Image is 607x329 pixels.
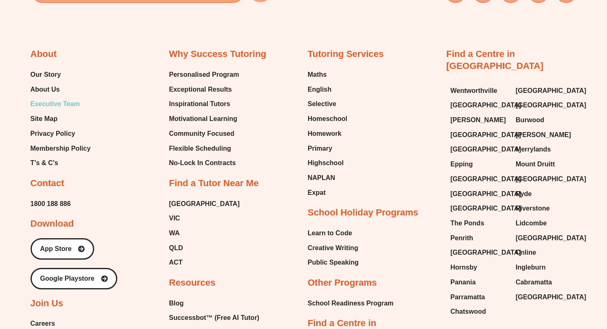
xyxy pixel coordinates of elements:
a: Parramatta [451,291,507,303]
span: Homework [308,128,341,140]
span: [GEOGRAPHIC_DATA] [516,173,586,185]
a: [PERSON_NAME] [451,114,507,126]
span: Learn to Code [308,227,352,239]
a: Community Focused [169,128,239,140]
a: Burwood [516,114,573,126]
span: [GEOGRAPHIC_DATA] [451,202,521,215]
a: QLD [169,242,239,254]
span: [GEOGRAPHIC_DATA] [451,188,521,200]
span: [GEOGRAPHIC_DATA] [516,85,586,97]
span: Chatswood [451,305,486,318]
h2: About [31,48,57,60]
a: No-Lock In Contracts [169,157,239,169]
div: Chat Widget [465,236,607,329]
span: [GEOGRAPHIC_DATA] [169,198,239,210]
a: Privacy Policy [31,128,91,140]
span: About Us [31,83,60,96]
a: [GEOGRAPHIC_DATA] [516,173,573,185]
a: [GEOGRAPHIC_DATA] [451,173,507,185]
span: [PERSON_NAME] [451,114,506,126]
a: Flexible Scheduling [169,142,239,155]
span: Selective [308,98,336,110]
a: Successbot™ (Free AI Tutor) [169,312,268,324]
span: Homeschool [308,113,347,125]
a: [GEOGRAPHIC_DATA] [516,85,573,97]
h2: Tutoring Services [308,48,384,60]
span: Flexible Scheduling [169,142,231,155]
a: Find a Centre in [GEOGRAPHIC_DATA] [446,49,543,71]
span: ACT [169,256,183,269]
span: School Readiness Program [308,297,394,310]
span: [GEOGRAPHIC_DATA] [516,99,586,111]
h2: Why Success Tutoring [169,48,266,60]
span: [GEOGRAPHIC_DATA] [451,246,521,259]
a: English [308,83,347,96]
a: WA [169,227,239,239]
span: Mount Druitt [516,158,555,170]
span: [GEOGRAPHIC_DATA] [516,232,586,244]
span: Executive Team [31,98,80,110]
a: Our Story [31,69,91,81]
a: NAPLAN [308,172,347,184]
a: Merrylands [516,143,573,156]
a: Creative Writing [308,242,359,254]
span: Ryde [516,188,532,200]
a: Expat [308,187,347,199]
span: Community Focused [169,128,234,140]
span: [GEOGRAPHIC_DATA] [451,99,521,111]
a: Riverstone [516,202,573,215]
h2: School Holiday Programs [308,207,418,219]
a: Motivational Learning [169,113,239,125]
h2: Other Programs [308,277,377,289]
span: The Ponds [451,217,484,230]
a: [GEOGRAPHIC_DATA] [516,99,573,111]
a: Mount Druitt [516,158,573,170]
span: App Store [40,246,71,252]
a: Blog [169,297,268,310]
span: Our Story [31,69,61,81]
h2: Join Us [31,298,63,310]
a: Epping [451,158,507,170]
span: Creative Writing [308,242,358,254]
a: Highschool [308,157,347,169]
a: [GEOGRAPHIC_DATA] [451,202,507,215]
a: Public Speaking [308,256,359,269]
span: Maths [308,69,327,81]
a: [GEOGRAPHIC_DATA] [451,129,507,141]
a: Personalised Program [169,69,239,81]
h2: Resources [169,277,216,289]
a: T’s & C’s [31,157,91,169]
a: Membership Policy [31,142,91,155]
span: [GEOGRAPHIC_DATA] [451,129,521,141]
a: [GEOGRAPHIC_DATA] [451,188,507,200]
a: Exceptional Results [169,83,239,96]
span: Panania [451,276,476,289]
span: T’s & C’s [31,157,58,169]
a: Lidcombe [516,217,573,230]
a: ACT [169,256,239,269]
a: Google Playstore [31,268,117,289]
span: Highschool [308,157,344,169]
a: App Store [31,238,94,260]
a: Penrith [451,232,507,244]
span: Site Map [31,113,58,125]
a: 1800 188 886 [31,198,71,210]
a: Learn to Code [308,227,359,239]
a: Selective [308,98,347,110]
span: Inspirational Tutors [169,98,230,110]
span: Primary [308,142,332,155]
span: [GEOGRAPHIC_DATA] [451,173,521,185]
a: [GEOGRAPHIC_DATA] [451,246,507,259]
span: Blog [169,297,184,310]
a: About Us [31,83,91,96]
span: Hornsby [451,261,477,274]
h2: Contact [31,178,64,189]
a: The Ponds [451,217,507,230]
span: Parramatta [451,291,485,303]
span: Expat [308,187,326,199]
a: Homework [308,128,347,140]
span: VIC [169,212,180,225]
span: Lidcombe [516,217,547,230]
